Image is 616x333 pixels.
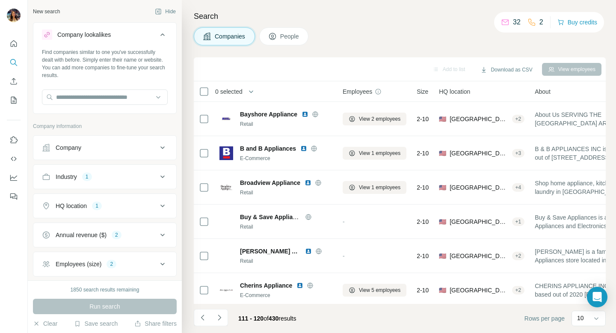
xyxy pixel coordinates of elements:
div: Industry [56,172,77,181]
button: Clear [33,319,57,328]
div: E-Commerce [240,291,332,299]
span: B and B Appliances [240,144,296,153]
span: Bayshore Appliance [240,110,297,119]
img: LinkedIn logo [302,111,308,118]
span: [GEOGRAPHIC_DATA] [450,149,508,158]
span: 111 - 120 [238,315,264,322]
img: Logo of Broadview Appliance [219,181,233,194]
span: 2-10 [417,115,429,123]
div: Annual revenue ($) [56,231,107,239]
div: HQ location [56,202,87,210]
button: Use Surfe API [7,151,21,166]
span: [GEOGRAPHIC_DATA] [450,286,508,294]
button: HQ location1 [33,196,176,216]
span: 🇺🇸 [439,252,446,260]
span: 🇺🇸 [439,217,446,226]
span: Size [417,87,428,96]
span: HQ location [439,87,470,96]
img: Logo of Buy & Save Appliances [219,215,233,229]
div: + 2 [512,252,525,260]
span: 🇺🇸 [439,286,446,294]
div: New search [33,8,60,15]
span: 430 [269,315,278,322]
span: View 1 employees [359,149,400,157]
img: LinkedIn logo [305,248,312,255]
span: 0 selected [215,87,243,96]
p: 32 [513,17,521,27]
span: 2-10 [417,252,429,260]
img: Logo of B and B Appliances [219,146,233,160]
button: Enrich CSV [7,74,21,89]
button: Search [7,55,21,70]
span: 2-10 [417,286,429,294]
span: People [280,32,300,41]
button: Navigate to next page [211,309,228,326]
span: Cherins Appliance [240,281,292,290]
button: Industry1 [33,166,176,187]
div: + 2 [512,115,525,123]
span: [GEOGRAPHIC_DATA] [450,252,508,260]
span: [GEOGRAPHIC_DATA] [450,183,508,192]
img: LinkedIn logo [300,145,307,152]
span: About [535,87,551,96]
div: + 4 [512,184,525,191]
span: Companies [215,32,246,41]
button: Annual revenue ($)2 [33,225,176,245]
p: 2 [539,17,543,27]
div: 2 [107,260,116,268]
button: Dashboard [7,170,21,185]
button: View 1 employees [343,147,406,160]
img: Logo of Carmichael Appliance [219,249,233,263]
div: Employees (size) [56,260,101,268]
img: LinkedIn logo [305,179,311,186]
span: 🇺🇸 [439,183,446,192]
div: Find companies similar to one you've successfully dealt with before. Simply enter their name or w... [42,48,168,79]
span: Rows per page [524,314,565,323]
span: results [238,315,296,322]
img: Logo of Bayshore Appliance [219,112,233,126]
button: Employees (size)2 [33,254,176,274]
span: 🇺🇸 [439,149,446,158]
span: Buy & Save Appliances [240,214,306,220]
div: Company lookalikes [57,30,111,39]
span: View 2 employees [359,115,400,123]
button: Download as CSV [474,63,538,76]
button: Save search [74,319,118,328]
button: Navigate to previous page [194,309,211,326]
span: 2-10 [417,149,429,158]
span: Employees [343,87,372,96]
span: of [264,315,269,322]
button: Quick start [7,36,21,51]
img: Logo of Cherins Appliance [219,283,233,297]
div: Retail [240,120,332,128]
span: - [343,218,345,225]
button: View 5 employees [343,284,406,297]
button: Buy credits [557,16,597,28]
button: Company lookalikes [33,24,176,48]
p: Company information [33,122,177,130]
h4: Search [194,10,606,22]
button: Feedback [7,189,21,204]
div: Retail [240,189,332,196]
div: + 1 [512,218,525,226]
div: + 2 [512,286,525,294]
button: My lists [7,92,21,108]
div: 1 [92,202,102,210]
span: [PERSON_NAME] Appliance [240,247,301,256]
p: 10 [577,314,584,322]
button: View 1 employees [343,181,406,194]
span: - [343,253,345,259]
div: Retail [240,223,332,231]
button: Hide [149,5,182,18]
div: + 3 [512,149,525,157]
span: [GEOGRAPHIC_DATA], [US_STATE] [450,115,508,123]
div: Retail [240,257,332,265]
span: 2-10 [417,183,429,192]
span: View 5 employees [359,286,400,294]
button: View 2 employees [343,113,406,125]
div: 1850 search results remaining [71,286,139,294]
div: Company [56,143,81,152]
button: Use Surfe on LinkedIn [7,132,21,148]
span: [GEOGRAPHIC_DATA] [450,217,508,226]
div: Open Intercom Messenger [587,287,607,307]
